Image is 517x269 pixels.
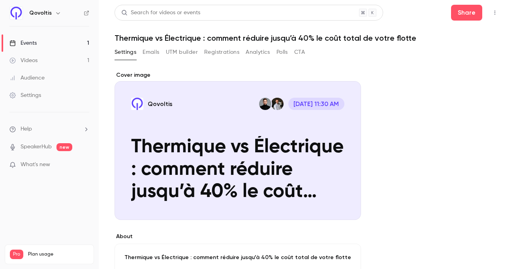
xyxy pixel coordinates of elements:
button: Emails [143,46,159,59]
label: Cover image [115,71,361,79]
li: help-dropdown-opener [9,125,89,133]
p: Thermique vs Électrique : comment réduire jusqu’à 40% le coût total de votre flotte [124,254,351,261]
img: Qovoltis [10,7,23,19]
label: About [115,233,361,241]
span: Pro [10,250,23,259]
span: What's new [21,161,50,169]
button: CTA [294,46,305,59]
a: SpeakerHub [21,143,52,151]
div: Search for videos or events [121,9,200,17]
button: Registrations [204,46,239,59]
div: Events [9,39,37,47]
button: Settings [115,46,136,59]
h1: Thermique vs Électrique : comment réduire jusqu’à 40% le coût total de votre flotte [115,33,501,43]
div: Settings [9,91,41,99]
button: Polls [276,46,288,59]
span: Help [21,125,32,133]
iframe: Noticeable Trigger [80,161,89,169]
button: Share [451,5,482,21]
section: Cover image [115,71,361,220]
span: new [56,143,72,151]
button: Analytics [246,46,270,59]
h6: Qovoltis [29,9,52,17]
span: Plan usage [28,251,89,258]
div: Videos [9,57,38,64]
div: Audience [9,74,45,82]
button: UTM builder [166,46,198,59]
